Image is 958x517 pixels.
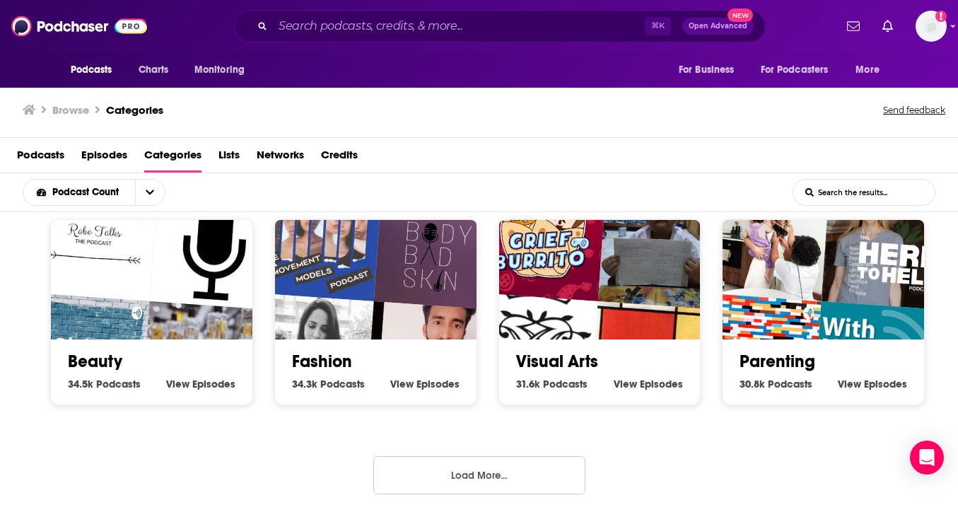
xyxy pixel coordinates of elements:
[23,179,187,206] h2: Choose List sort
[877,14,899,38] a: Show notifications dropdown
[390,378,414,390] span: View
[166,378,235,390] a: View Beauty Episodes
[273,15,645,37] input: Search podcasts, credits, & more...
[598,181,727,310] img: Aryasatya
[292,351,352,372] a: Fashion
[390,378,460,390] a: View Fashion Episodes
[640,378,683,390] span: Episodes
[768,378,812,390] span: Podcasts
[23,187,135,197] button: open menu
[292,378,365,390] a: 34.3k Fashion Podcasts
[374,181,503,310] img: Bad Body Bad Skin
[879,100,950,120] button: Send feedback
[740,351,815,372] a: Parenting
[728,8,753,22] span: New
[135,180,165,205] button: open menu
[96,378,141,390] span: Podcasts
[30,173,158,302] img: Robe Talks The Podcast
[106,103,163,117] a: Categories
[838,378,861,390] span: View
[910,441,944,475] div: Open Intercom Messenger
[52,187,124,197] span: Podcast Count
[645,17,671,35] span: ⌘ K
[321,144,358,173] a: Credits
[841,14,865,38] a: Show notifications dropdown
[689,23,747,30] span: Open Advanced
[864,378,907,390] span: Episodes
[669,57,752,83] button: open menu
[916,11,947,42] span: Logged in as harrycunnane
[373,456,585,494] button: Load More...
[257,144,304,173] a: Networks
[81,144,127,173] a: Episodes
[320,378,365,390] span: Podcasts
[416,378,460,390] span: Episodes
[822,181,950,310] img: The Here to Help Podcast
[516,351,598,372] a: Visual Arts
[838,378,907,390] a: View Parenting Episodes
[68,351,122,372] a: Beauty
[234,10,766,42] div: Search podcasts, credits, & more...
[17,144,64,173] a: Podcasts
[516,378,540,390] span: 31.6k
[68,378,141,390] a: 34.5k Beauty Podcasts
[543,378,588,390] span: Podcasts
[855,60,880,80] span: More
[11,13,147,40] img: Podchaser - Follow, Share and Rate Podcasts
[740,378,765,390] span: 30.8k
[701,173,830,302] img: MOMZ N THE HOOD
[144,144,201,173] a: Categories
[68,378,93,390] span: 34.5k
[477,173,606,302] img: Grief Burrito Gaming Podcast
[916,11,947,42] button: Show profile menu
[71,60,112,80] span: Podcasts
[139,60,169,80] span: Charts
[150,181,279,310] img: perfumetalk
[185,57,263,83] button: open menu
[192,378,235,390] span: Episodes
[129,57,177,83] a: Charts
[761,60,829,80] span: For Podcasters
[916,11,947,42] img: User Profile
[516,378,588,390] a: 31.6k Visual Arts Podcasts
[752,57,849,83] button: open menu
[61,57,131,83] button: open menu
[614,378,683,390] a: View Visual Arts Episodes
[254,173,382,302] img: The Movement Models Podcast
[614,378,637,390] span: View
[682,18,754,35] button: Open AdvancedNew
[194,60,245,80] span: Monitoring
[679,60,735,80] span: For Business
[846,57,897,83] button: open menu
[218,144,240,173] a: Lists
[740,378,812,390] a: 30.8k Parenting Podcasts
[935,11,947,22] svg: Add a profile image
[292,378,317,390] span: 34.3k
[52,103,89,117] h3: Browse
[166,378,189,390] span: View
